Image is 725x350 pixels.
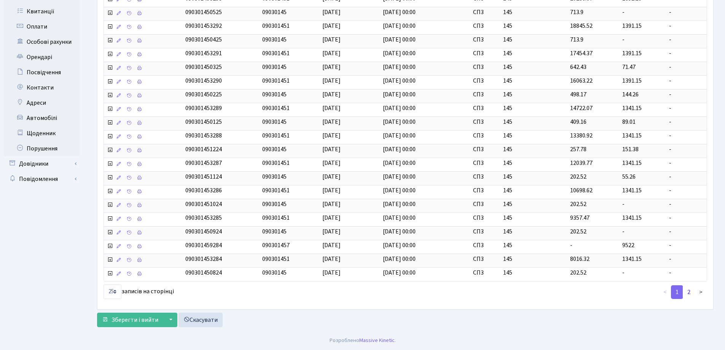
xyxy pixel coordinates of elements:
span: 090301451 [262,131,290,140]
span: СП3 [473,63,497,72]
span: - [669,77,704,85]
span: 409.16 [570,118,586,126]
span: СП3 [473,241,497,250]
span: [DATE] 00:00 [383,49,416,58]
span: - [669,255,704,264]
span: 1341.15 [622,186,642,195]
span: 09030145 [262,173,287,181]
a: Повідомлення [4,171,80,187]
a: Контакти [4,80,80,95]
span: - [669,8,704,17]
span: - [622,35,625,44]
span: 090301451 [262,49,290,58]
span: [DATE] [322,173,341,181]
span: 13380.92 [570,131,593,140]
a: Особові рахунки [4,34,80,50]
a: Автомобілі [4,110,80,126]
span: 145 [503,200,564,209]
span: 090301451224 [185,145,222,153]
span: [DATE] 00:00 [383,145,416,153]
span: СП3 [473,200,497,209]
span: - [669,186,704,195]
select: записів на сторінці [104,284,121,299]
span: [DATE] [322,22,341,30]
div: Розроблено . [330,336,396,345]
span: 14722.07 [570,104,593,112]
span: 145 [503,90,564,99]
span: 145 [503,227,564,236]
span: 713.9 [570,35,583,44]
span: [DATE] [322,104,341,112]
span: Зберегти і вийти [112,316,158,324]
span: [DATE] 00:00 [383,35,416,44]
span: 202.52 [570,200,586,208]
span: 090301453289 [185,104,222,112]
span: [DATE] 00:00 [383,186,416,195]
span: - [669,118,704,126]
span: 09030145 [262,118,287,126]
span: 89.01 [622,118,636,126]
a: Адреси [4,95,80,110]
span: - [669,173,704,181]
span: [DATE] 00:00 [383,22,416,30]
span: 144.26 [622,90,639,99]
span: 145 [503,214,564,222]
span: [DATE] [322,186,341,195]
span: 090301450325 [185,63,222,71]
span: 090301451 [262,255,290,263]
span: [DATE] [322,214,341,222]
span: 090301451 [262,159,290,167]
span: 145 [503,145,564,154]
span: 10698.62 [570,186,593,195]
span: [DATE] [322,145,341,153]
a: Massive Kinetic [359,336,395,344]
span: 09030145 [262,268,287,277]
span: СП3 [473,49,497,58]
span: 9522 [622,241,634,249]
span: 642.43 [570,63,586,71]
span: 145 [503,77,564,85]
span: 151.38 [622,145,639,153]
span: 145 [503,255,564,264]
span: 090301453291 [185,49,222,58]
span: [DATE] 00:00 [383,63,416,71]
span: 09030145 [262,63,287,71]
span: - [570,241,572,249]
span: СП3 [473,214,497,222]
span: [DATE] [322,8,341,16]
span: 145 [503,159,564,168]
span: 145 [503,173,564,181]
span: 145 [503,8,564,17]
span: 090301451124 [185,173,222,181]
span: СП3 [473,104,497,113]
a: Орендарі [4,50,80,65]
span: 145 [503,63,564,72]
span: 090301450924 [185,227,222,236]
span: [DATE] [322,268,341,277]
span: [DATE] 00:00 [383,104,416,112]
span: [DATE] [322,200,341,208]
span: 202.52 [570,227,586,236]
span: 090301451024 [185,200,222,208]
span: 090301457 [262,241,290,249]
span: 090301451 [262,22,290,30]
span: [DATE] 00:00 [383,159,416,167]
span: 090301453290 [185,77,222,85]
span: [DATE] 00:00 [383,268,416,277]
span: - [669,214,704,222]
span: 090301450225 [185,90,222,99]
a: Порушення [4,141,80,156]
span: СП3 [473,131,497,140]
span: 145 [503,22,564,30]
span: СП3 [473,90,497,99]
span: 09030145 [262,145,287,153]
span: 1341.15 [622,159,642,167]
span: 713.9 [570,8,583,16]
span: [DATE] 00:00 [383,200,416,208]
span: 145 [503,131,564,140]
span: 09030145 [262,35,287,44]
a: 1 [671,285,683,299]
a: > [695,285,707,299]
span: [DATE] [322,131,341,140]
a: Квитанції [4,4,80,19]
